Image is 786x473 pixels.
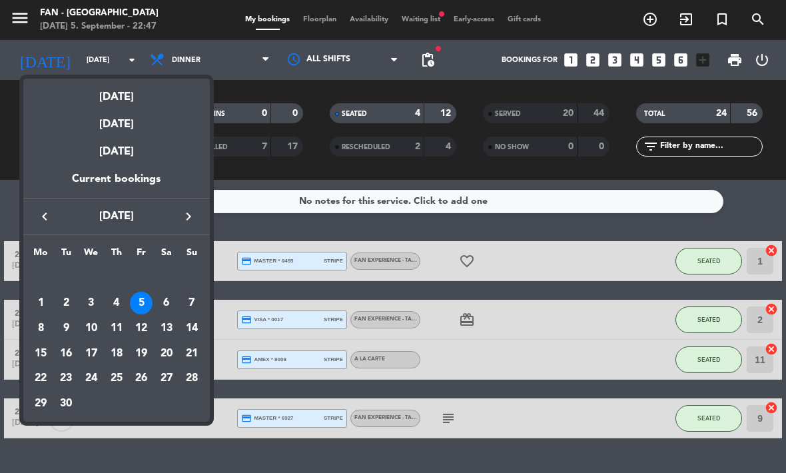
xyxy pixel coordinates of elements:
[29,341,54,366] td: September 15, 2025
[181,209,196,225] i: keyboard_arrow_right
[130,342,153,365] div: 19
[181,368,203,390] div: 28
[105,368,128,390] div: 25
[80,317,103,340] div: 10
[155,317,178,340] div: 13
[179,291,204,316] td: September 7, 2025
[130,368,153,390] div: 26
[55,317,77,340] div: 9
[154,245,179,266] th: Saturday
[129,291,154,316] td: September 5, 2025
[179,341,204,366] td: September 21, 2025
[29,245,54,266] th: Monday
[29,292,52,314] div: 1
[23,171,210,198] div: Current bookings
[55,342,77,365] div: 16
[79,291,104,316] td: September 3, 2025
[79,245,104,266] th: Wednesday
[154,341,179,366] td: September 20, 2025
[154,366,179,392] td: September 27, 2025
[29,342,52,365] div: 15
[23,106,210,133] div: [DATE]
[104,245,129,266] th: Thursday
[29,391,54,416] td: September 29, 2025
[155,368,178,390] div: 27
[179,316,204,341] td: September 14, 2025
[55,292,77,314] div: 2
[154,316,179,341] td: September 13, 2025
[29,266,204,291] td: SEP
[179,366,204,392] td: September 28, 2025
[37,209,53,225] i: keyboard_arrow_left
[53,366,79,392] td: September 23, 2025
[55,392,77,415] div: 30
[29,392,52,415] div: 29
[53,245,79,266] th: Tuesday
[53,341,79,366] td: September 16, 2025
[129,245,154,266] th: Friday
[23,133,210,171] div: [DATE]
[105,292,128,314] div: 4
[105,317,128,340] div: 11
[29,316,54,341] td: September 8, 2025
[179,245,204,266] th: Sunday
[53,316,79,341] td: September 9, 2025
[104,341,129,366] td: September 18, 2025
[154,291,179,316] td: September 6, 2025
[29,366,54,392] td: September 22, 2025
[23,79,210,106] div: [DATE]
[130,292,153,314] div: 5
[79,316,104,341] td: September 10, 2025
[105,342,128,365] div: 18
[104,366,129,392] td: September 25, 2025
[177,208,200,225] button: keyboard_arrow_right
[80,292,103,314] div: 3
[155,342,178,365] div: 20
[181,342,203,365] div: 21
[181,292,203,314] div: 7
[79,341,104,366] td: September 17, 2025
[80,368,103,390] div: 24
[29,291,54,316] td: September 1, 2025
[181,317,203,340] div: 14
[129,366,154,392] td: September 26, 2025
[33,208,57,225] button: keyboard_arrow_left
[155,292,178,314] div: 6
[129,341,154,366] td: September 19, 2025
[79,366,104,392] td: September 24, 2025
[53,291,79,316] td: September 2, 2025
[104,316,129,341] td: September 11, 2025
[29,317,52,340] div: 8
[129,316,154,341] td: September 12, 2025
[57,208,177,225] span: [DATE]
[53,391,79,416] td: September 30, 2025
[130,317,153,340] div: 12
[104,291,129,316] td: September 4, 2025
[29,368,52,390] div: 22
[80,342,103,365] div: 17
[55,368,77,390] div: 23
